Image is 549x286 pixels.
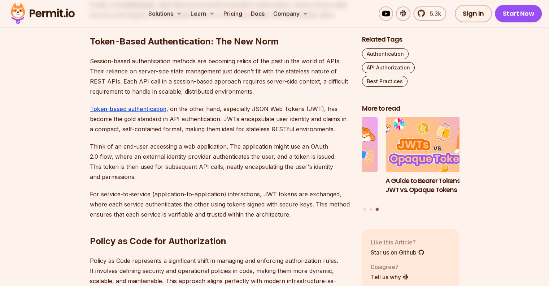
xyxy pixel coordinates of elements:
[7,1,78,26] img: Permit logo
[413,7,446,21] a: 5.3k
[370,208,372,210] button: Go to slide 2
[362,48,409,59] a: Authentication
[362,62,415,73] a: API Authorization
[270,7,311,21] button: Company
[90,104,350,134] p: , on the other hand, especially JSON Web Tokens (JWT), has become the gold standard in API authen...
[90,236,226,246] strong: Policy as Code for Authorization
[280,176,378,203] h3: Policy-Based Access Control (PBAC) Isn’t as Great as You Think
[362,76,408,86] a: Best Practices
[455,5,492,22] a: Sign In
[90,105,166,112] a: Token-based authentication
[371,262,409,271] p: Disagree?
[385,176,483,194] h3: A Guide to Bearer Tokens: JWT vs. Opaque Tokens
[362,117,459,212] div: Posts
[385,117,483,203] li: 3 of 3
[145,7,185,21] button: Solutions
[90,141,350,182] p: Think of an end-user accessing a web application. The application might use an OAuth 2.0 flow, wh...
[362,35,459,44] h2: Related Tags
[371,238,424,246] p: Like this Article?
[90,56,350,97] p: Session-based authentication methods are becoming relics of the past in the world of APIs. Their ...
[376,208,379,211] button: Go to slide 3
[426,9,441,18] span: 5.3k
[188,7,218,21] button: Learn
[363,208,366,210] button: Go to slide 1
[371,248,424,256] a: Star us on Github
[495,5,542,22] a: Start Now
[221,7,245,21] a: Pricing
[280,117,378,172] img: Policy-Based Access Control (PBAC) Isn’t as Great as You Think
[280,117,378,203] li: 2 of 3
[385,117,483,172] img: A Guide to Bearer Tokens: JWT vs. Opaque Tokens
[362,104,459,113] h2: More to read
[248,7,267,21] a: Docs
[90,189,350,219] p: For service-to-service (application-to-application) interactions, JWT tokens are exchanged, where...
[385,117,483,203] a: A Guide to Bearer Tokens: JWT vs. Opaque TokensA Guide to Bearer Tokens: JWT vs. Opaque Tokens
[371,272,409,281] a: Tell us why
[90,36,279,47] strong: Token-Based Authentication: The New Norm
